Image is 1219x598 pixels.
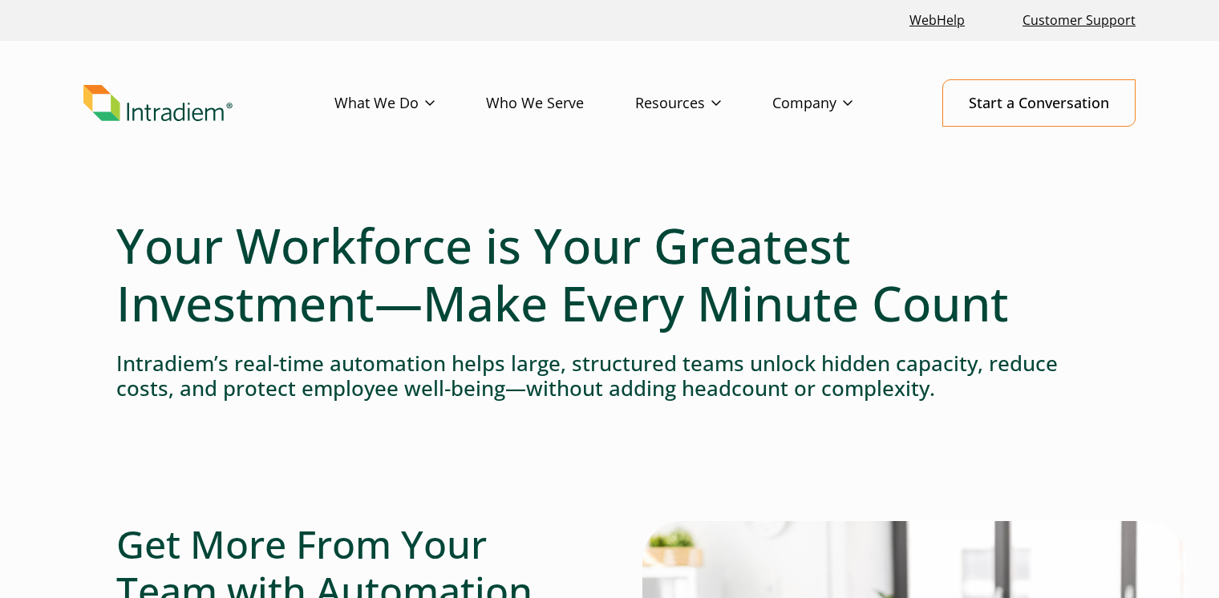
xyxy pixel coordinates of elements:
[942,79,1136,127] a: Start a Conversation
[83,85,233,122] img: Intradiem
[334,80,486,127] a: What We Do
[903,3,971,38] a: Link opens in a new window
[116,351,1103,401] h4: Intradiem’s real-time automation helps large, structured teams unlock hidden capacity, reduce cos...
[486,80,635,127] a: Who We Serve
[116,216,1103,332] h1: Your Workforce is Your Greatest Investment—Make Every Minute Count
[1016,3,1142,38] a: Customer Support
[83,85,334,122] a: Link to homepage of Intradiem
[772,80,904,127] a: Company
[635,80,772,127] a: Resources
